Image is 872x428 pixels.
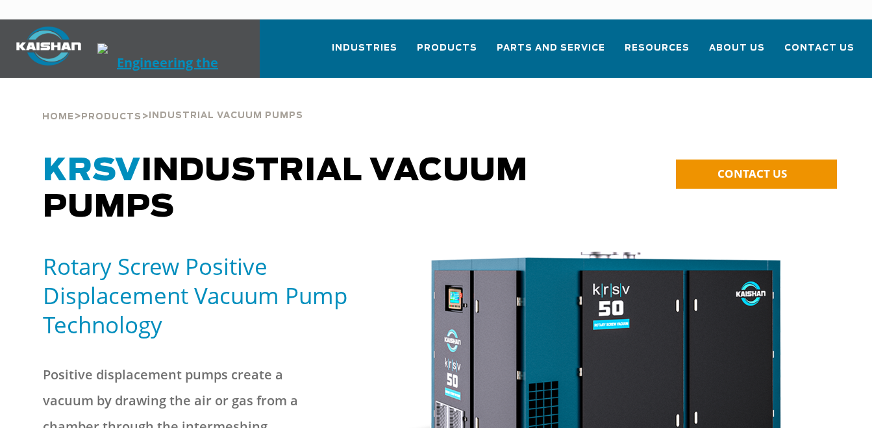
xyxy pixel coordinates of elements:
a: Industries [332,31,397,75]
h5: Rotary Screw Positive Displacement Vacuum Pump Technology [43,252,348,339]
span: Home [42,113,74,121]
span: Industrial Vacuum Pumps [43,156,528,223]
span: KRSV [43,156,141,187]
div: > > [42,78,303,127]
a: Resources [625,31,690,75]
a: About Us [709,31,765,75]
a: CONTACT US [676,160,837,189]
span: Industries [332,41,397,56]
a: Home [42,110,74,122]
span: Products [81,113,142,121]
span: Parts and Service [497,41,605,56]
a: Products [417,31,477,75]
span: About Us [709,41,765,56]
a: Contact Us [784,31,854,75]
a: Parts and Service [497,31,605,75]
a: Products [81,110,142,122]
span: Products [417,41,477,56]
img: Engineering the future [97,43,227,82]
span: Contact Us [784,41,854,56]
span: Industrial Vacuum Pumps [149,112,303,120]
span: Resources [625,41,690,56]
span: CONTACT US [717,166,787,181]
